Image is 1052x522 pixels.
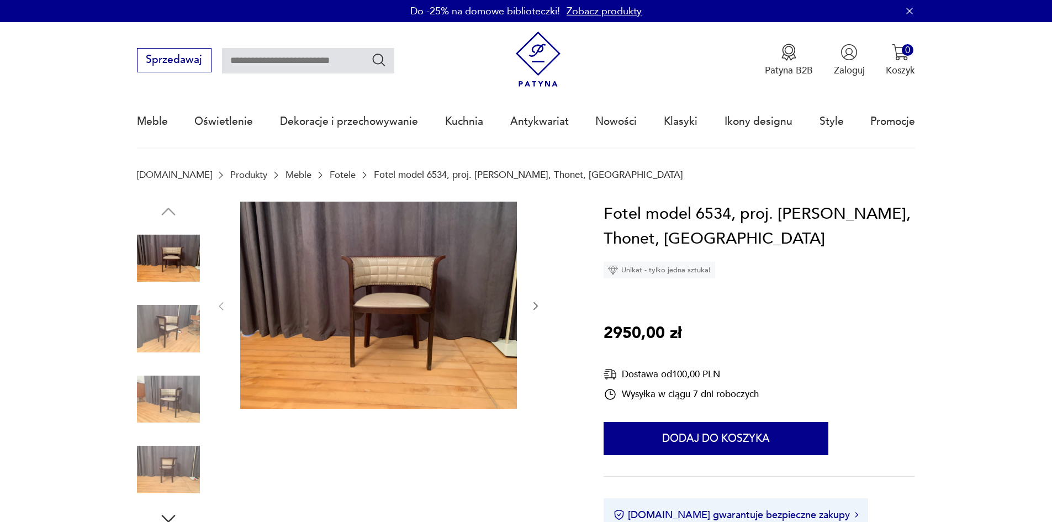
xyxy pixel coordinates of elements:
img: Zdjęcie produktu Fotel model 6534, proj. Marcel Kammerer, Thonet, Austria [137,297,200,360]
img: Ikona certyfikatu [614,509,625,520]
img: Ikona medalu [780,44,797,61]
a: Kuchnia [445,96,483,147]
img: Zdjęcie produktu Fotel model 6534, proj. Marcel Kammerer, Thonet, Austria [137,368,200,431]
p: Koszyk [886,64,915,77]
a: Meble [137,96,168,147]
a: Zobacz produkty [567,4,642,18]
img: Ikonka użytkownika [840,44,858,61]
a: Oświetlenie [194,96,253,147]
button: Sprzedawaj [137,48,212,72]
p: Patyna B2B [765,64,813,77]
button: Zaloguj [834,44,865,77]
a: Sprzedawaj [137,56,212,65]
img: Ikona koszyka [892,44,909,61]
a: Fotele [330,170,356,180]
a: Ikona medaluPatyna B2B [765,44,813,77]
a: Klasyki [664,96,697,147]
a: Promocje [870,96,915,147]
h1: Fotel model 6534, proj. [PERSON_NAME], Thonet, [GEOGRAPHIC_DATA] [604,202,915,252]
img: Ikona diamentu [608,265,618,275]
a: Antykwariat [510,96,569,147]
a: Meble [286,170,311,180]
img: Ikona dostawy [604,367,617,381]
a: [DOMAIN_NAME] [137,170,212,180]
p: Zaloguj [834,64,865,77]
div: Dostawa od 100,00 PLN [604,367,759,381]
p: Fotel model 6534, proj. [PERSON_NAME], Thonet, [GEOGRAPHIC_DATA] [374,170,683,180]
a: Style [820,96,844,147]
p: 2950,00 zł [604,321,681,346]
div: Unikat - tylko jedna sztuka! [604,262,715,278]
a: Dekoracje i przechowywanie [280,96,418,147]
div: Wysyłka w ciągu 7 dni roboczych [604,388,759,401]
button: Szukaj [371,52,387,68]
button: Patyna B2B [765,44,813,77]
a: Nowości [595,96,637,147]
button: [DOMAIN_NAME] gwarantuje bezpieczne zakupy [614,508,858,522]
a: Ikony designu [725,96,792,147]
button: Dodaj do koszyka [604,422,828,455]
img: Zdjęcie produktu Fotel model 6534, proj. Marcel Kammerer, Thonet, Austria [137,438,200,501]
img: Zdjęcie produktu Fotel model 6534, proj. Marcel Kammerer, Thonet, Austria [240,202,517,409]
div: 0 [902,44,913,56]
a: Produkty [230,170,267,180]
img: Ikona strzałki w prawo [855,512,858,518]
button: 0Koszyk [886,44,915,77]
img: Zdjęcie produktu Fotel model 6534, proj. Marcel Kammerer, Thonet, Austria [137,227,200,290]
img: Patyna - sklep z meblami i dekoracjami vintage [510,31,566,87]
p: Do -25% na domowe biblioteczki! [410,4,560,18]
